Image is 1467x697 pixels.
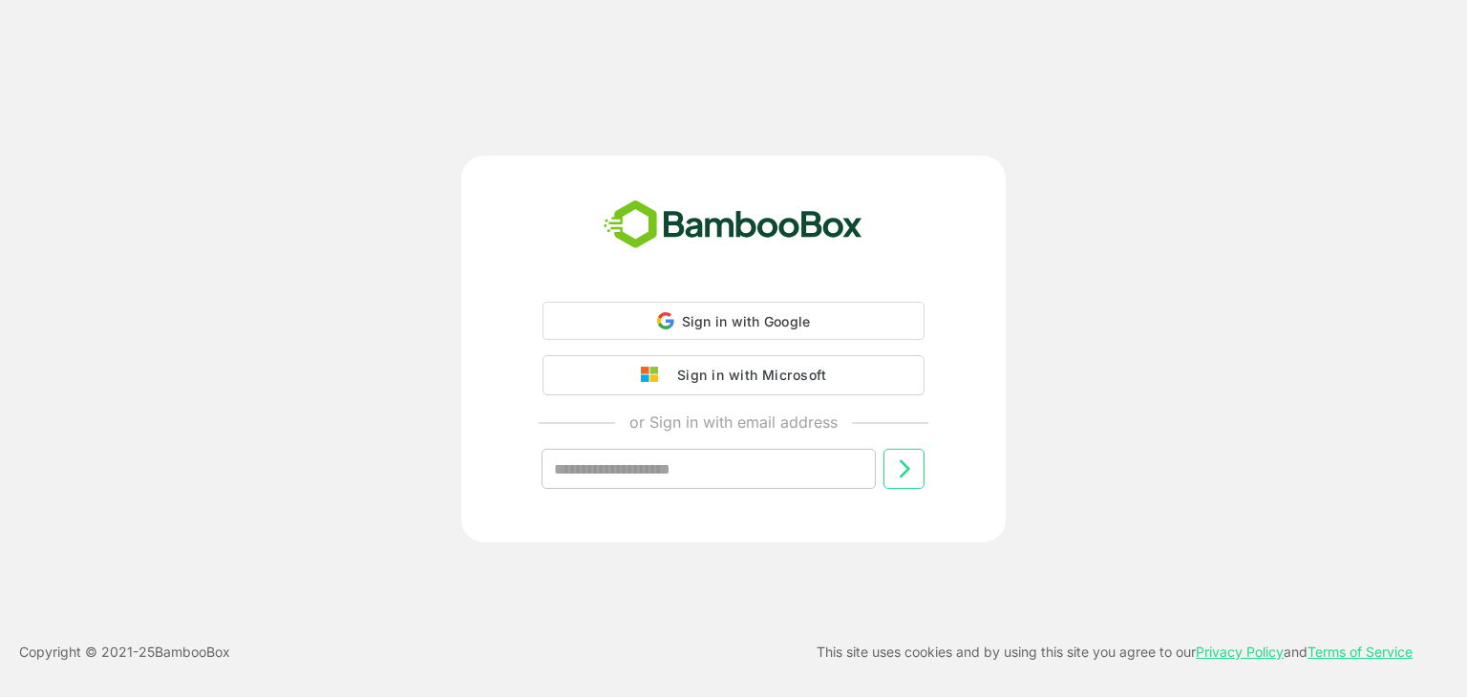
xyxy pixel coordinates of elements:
[629,411,838,433] p: or Sign in with email address
[668,363,826,388] div: Sign in with Microsoft
[542,302,925,340] div: Sign in with Google
[682,313,811,329] span: Sign in with Google
[641,367,668,384] img: google
[1308,644,1413,660] a: Terms of Service
[817,641,1413,664] p: This site uses cookies and by using this site you agree to our and
[542,355,925,395] button: Sign in with Microsoft
[19,641,230,664] p: Copyright © 2021- 25 BambooBox
[593,194,873,257] img: bamboobox
[1196,644,1284,660] a: Privacy Policy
